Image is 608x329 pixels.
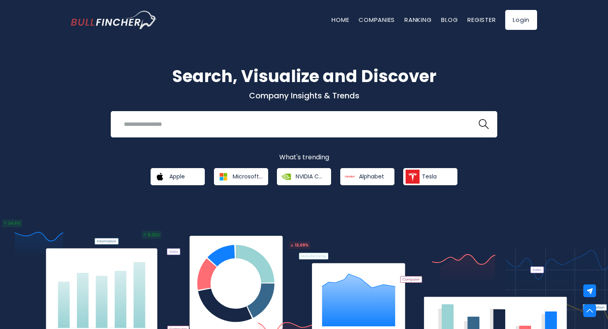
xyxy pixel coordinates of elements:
span: Microsoft Corporation [233,173,263,180]
h1: Search, Visualize and Discover [71,64,537,89]
span: Alphabet [359,173,384,180]
span: NVIDIA Corporation [296,173,326,180]
a: Ranking [404,16,431,24]
a: Blog [441,16,458,24]
p: Company Insights & Trends [71,90,537,101]
a: Register [467,16,496,24]
a: Alphabet [340,168,394,185]
span: Apple [169,173,185,180]
img: Bullfincher logo [71,11,157,29]
a: NVIDIA Corporation [277,168,331,185]
a: Login [505,10,537,30]
img: search icon [479,119,489,129]
a: Microsoft Corporation [214,168,268,185]
a: Companies [359,16,395,24]
p: What's trending [71,153,537,162]
span: Tesla [422,173,437,180]
a: Tesla [403,168,457,185]
a: Go to homepage [71,11,157,29]
a: Home [331,16,349,24]
a: Apple [151,168,205,185]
